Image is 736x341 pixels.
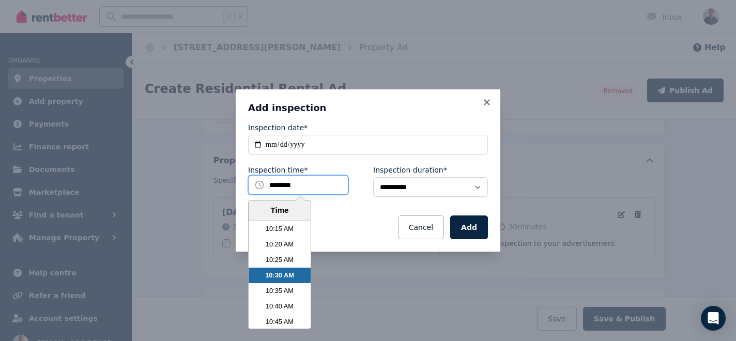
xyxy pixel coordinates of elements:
li: 10:45 AM [249,314,311,330]
div: Open Intercom Messenger [701,306,726,331]
li: 10:35 AM [249,283,311,299]
button: Add [450,215,488,239]
label: Inspection duration* [373,165,447,175]
h3: Add inspection [248,102,488,114]
li: 10:15 AM [249,221,311,237]
li: 10:25 AM [249,252,311,268]
div: Time [251,205,308,216]
label: Inspection date* [248,122,308,133]
li: 10:40 AM [249,299,311,314]
button: Cancel [398,215,444,239]
label: Inspection time* [248,165,308,175]
li: 10:20 AM [249,237,311,252]
ul: Time [249,221,311,329]
li: 10:30 AM [249,268,311,283]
